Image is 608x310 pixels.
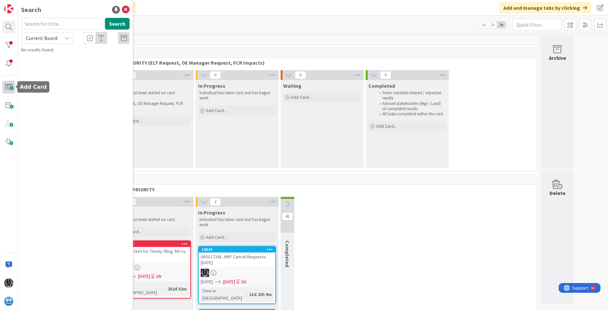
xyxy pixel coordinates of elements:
div: No results found. [21,46,130,53]
span: Completed [368,83,395,89]
div: Archive [549,54,566,62]
a: 18824UR0117341- HRP Cancel Requests- [DATE]KG[DATE][DATE]2WTime in [GEOGRAPHIC_DATA]:13d 23h 9m [198,246,276,304]
div: 17821Create Ticket for Timely filing: MV vs. HRP [114,241,190,261]
div: Create Ticket for Timely filing: MV vs. HRP [114,247,190,261]
input: Quick Filter... [513,19,561,31]
p: ELT Request, OE Manager Request, FCR Impacts [114,101,190,112]
span: Add Card... [376,123,397,129]
img: KG [4,278,13,288]
span: Current Board [26,35,57,41]
div: Delete [550,189,565,197]
li: Team validates desired / expected results [376,90,445,101]
p: Individual has taken card and has begun work. [199,217,275,228]
span: Add Card... [206,108,227,113]
span: [DATE] [201,278,213,285]
span: 0 [295,71,306,79]
div: 2W [156,273,161,280]
li: All tasks completed within the card [376,111,445,117]
span: 2 [210,198,221,206]
span: Waiting [283,83,301,89]
span: 41 [282,213,293,220]
img: avatar [4,297,13,306]
div: Time in [GEOGRAPHIC_DATA] [116,282,165,296]
span: In Progress [198,83,225,89]
p: Work has not been started on card. [114,90,190,96]
span: 3x [497,21,506,28]
span: [DATE] [138,273,150,280]
div: 18824 [199,247,275,252]
p: Individual has taken card and has begun work. [199,90,275,101]
div: Add and manage tabs by clicking [500,2,591,14]
div: Time in [GEOGRAPHIC_DATA] [201,287,247,302]
div: 17821 [117,242,190,246]
div: UR0117341- HRP Cancel Requests- [DATE] [199,252,275,267]
span: 1x [479,21,488,28]
div: 17821 [114,241,190,247]
div: 9+ [33,3,36,8]
input: Search for title... [21,18,102,30]
div: 18824UR0117341- HRP Cancel Requests- [DATE] [199,247,275,267]
div: 2W [241,278,247,285]
span: NORMAL PRIORITY [111,186,528,193]
span: 0 [210,71,221,79]
button: Search [105,18,130,30]
div: KG [114,263,190,272]
span: Add Card... [206,234,227,240]
span: In Progress [198,209,225,216]
span: [DATE] [223,278,235,285]
div: 252d 52m [166,285,188,292]
span: HIGH PRIORITY (ELT Request, OE Manager Request, FCR Impacts) [111,59,528,66]
li: Advised stakeholders (Mgr / Lead) of completed results [376,101,445,112]
h5: Add Card [20,84,47,90]
div: Search [21,5,41,15]
div: 13d 23h 9m [247,291,273,298]
img: Visit kanbanzone.com [4,4,13,13]
img: KG [201,269,209,277]
span: Completed [284,240,291,267]
span: Add Card... [291,94,312,100]
span: 2x [488,21,497,28]
div: 18824 [202,247,275,252]
span: Support [14,1,30,9]
p: Work has not been started on card. [114,217,190,222]
div: KG [199,269,275,277]
span: : [165,285,166,292]
a: 17821Create Ticket for Timely filing: MV vs. HRPKG[DATE][DATE]2WTime in [GEOGRAPHIC_DATA]:252d 52m [113,240,191,299]
span: : [247,291,247,298]
span: 0 [380,71,391,79]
